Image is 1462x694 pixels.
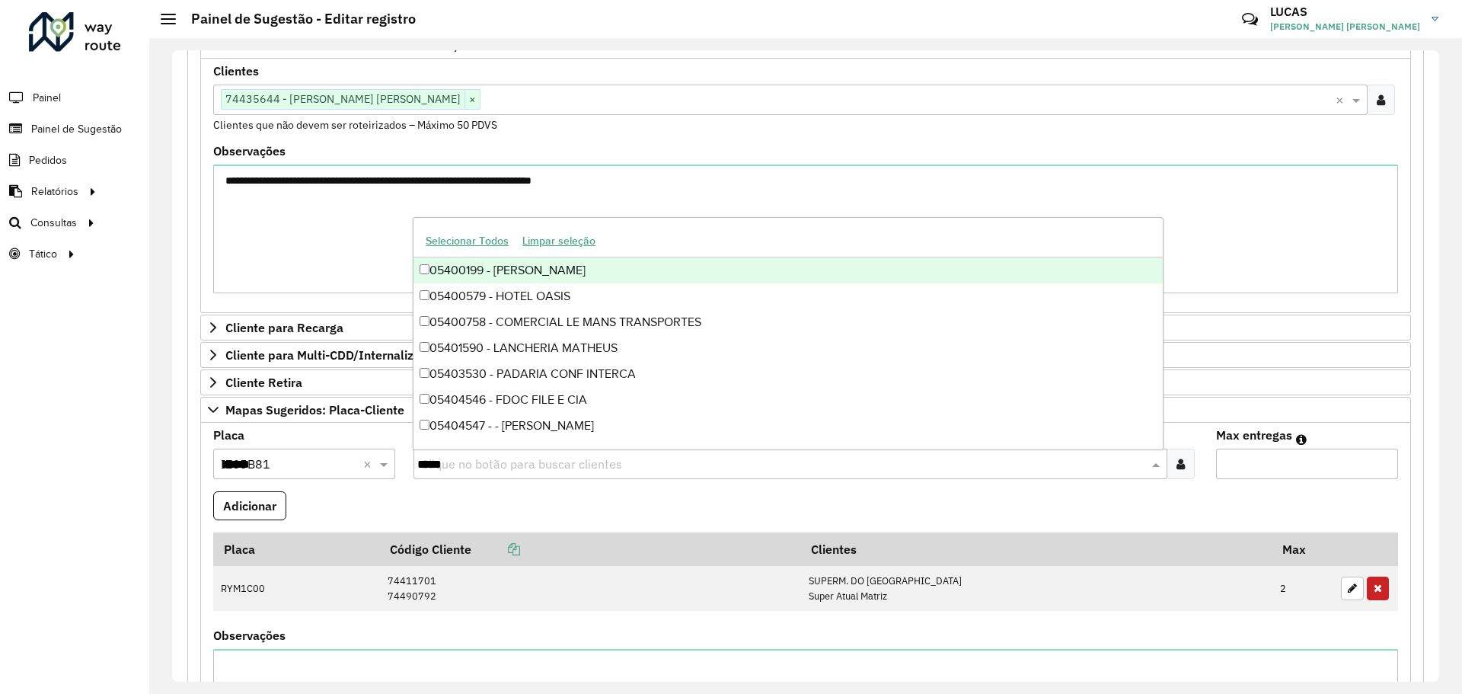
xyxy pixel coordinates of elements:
[225,40,535,52] span: Preservar Cliente - Devem ficar no buffer, não roteirizar
[1270,20,1420,34] span: [PERSON_NAME] [PERSON_NAME]
[200,315,1411,341] a: Cliente para Recarga
[213,118,497,132] small: Clientes que não devem ser roteirizados – Máximo 50 PDVS
[1234,3,1266,36] a: Contato Rápido
[225,376,302,389] span: Cliente Retira
[33,90,61,106] span: Painel
[363,455,376,473] span: Clear all
[801,533,1272,566] th: Clientes
[1216,426,1292,444] label: Max entregas
[516,229,602,253] button: Limpar seleção
[200,397,1411,423] a: Mapas Sugeridos: Placa-Cliente
[30,215,77,231] span: Consultas
[213,491,286,520] button: Adicionar
[419,229,516,253] button: Selecionar Todos
[200,59,1411,313] div: Preservar Cliente - Devem ficar no buffer, não roteirizar
[471,542,520,557] a: Copiar
[464,91,480,109] span: ×
[413,413,1162,439] div: 05404547 - - [PERSON_NAME]
[29,152,67,168] span: Pedidos
[222,90,464,108] span: 74435644 - [PERSON_NAME] [PERSON_NAME]
[31,121,122,137] span: Painel de Sugestão
[413,439,1162,465] div: 05404793 - X PONTO 100
[413,361,1162,387] div: 05403530 - PADARIA CONF INTERCA
[413,387,1162,413] div: 05404546 - FDOC FILE E CIA
[225,404,404,416] span: Mapas Sugeridos: Placa-Cliente
[176,11,416,27] h2: Painel de Sugestão - Editar registro
[31,184,78,200] span: Relatórios
[413,217,1163,449] ng-dropdown-panel: Options list
[801,566,1272,611] td: SUPERM. DO [GEOGRAPHIC_DATA] Super Atual Matriz
[200,369,1411,395] a: Cliente Retira
[225,349,440,361] span: Cliente para Multi-CDD/Internalização
[413,335,1162,361] div: 05401590 - LANCHERIA MATHEUS
[225,321,343,334] span: Cliente para Recarga
[1336,91,1349,109] span: Clear all
[380,533,801,566] th: Código Cliente
[1296,433,1307,446] em: Máximo de clientes que serão colocados na mesma rota com os clientes informados
[213,626,286,644] label: Observações
[1272,566,1333,611] td: 2
[29,246,57,262] span: Tático
[213,566,380,611] td: RYM1C00
[1270,5,1420,19] h3: LUCAS
[213,62,259,80] label: Clientes
[213,142,286,160] label: Observações
[380,566,801,611] td: 74411701 74490792
[200,342,1411,368] a: Cliente para Multi-CDD/Internalização
[413,309,1162,335] div: 05400758 - COMERCIAL LE MANS TRANSPORTES
[1272,533,1333,566] th: Max
[413,283,1162,309] div: 05400579 - HOTEL OASIS
[213,426,244,444] label: Placa
[413,257,1162,283] div: 05400199 - [PERSON_NAME]
[213,533,380,566] th: Placa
